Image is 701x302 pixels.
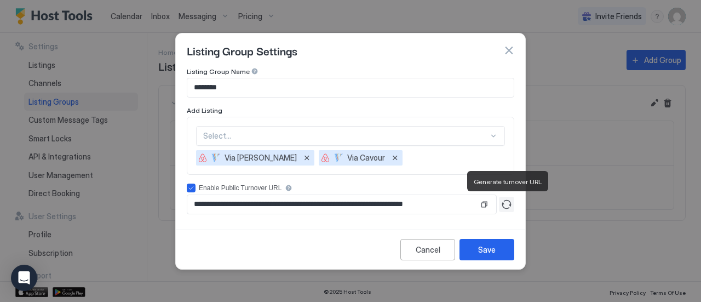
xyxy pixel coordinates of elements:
span: Generate turnover URL [474,178,542,186]
input: Input Field [187,78,514,97]
span: Via Cavour [347,153,385,163]
span: Add Listing [187,106,222,115]
div: Cancel [416,244,440,255]
div: Save [478,244,496,255]
button: Remove [301,152,312,163]
div: Open Intercom Messenger [11,265,37,291]
input: Input Field [187,195,479,214]
button: Generate turnover URL [499,197,514,212]
button: Remove [389,152,400,163]
button: Save [459,239,514,260]
span: Via [PERSON_NAME] [225,153,297,163]
button: Copy [479,199,490,210]
div: accessCode [187,184,514,192]
span: Listing Group Settings [187,42,297,59]
button: Cancel [400,239,455,260]
span: Listing Group Name [187,67,250,76]
div: Enable Public Turnover URL [199,184,281,192]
